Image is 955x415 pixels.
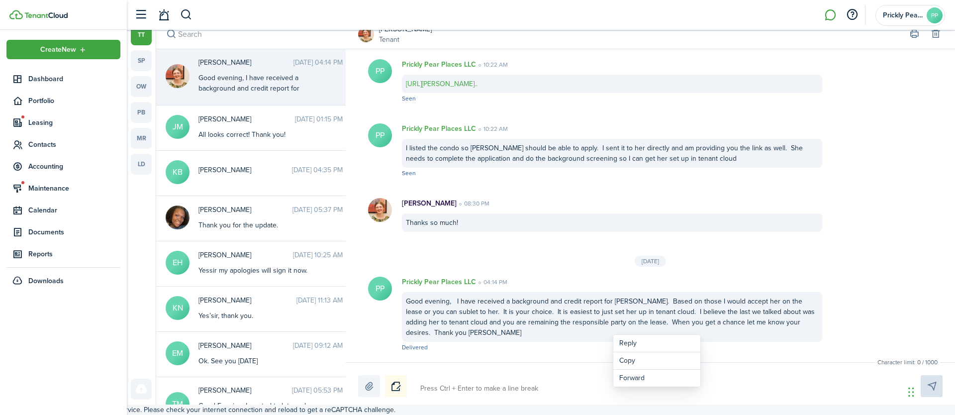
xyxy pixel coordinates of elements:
[293,250,343,260] time: [DATE] 10:25 AM
[131,128,152,149] a: mr
[198,114,295,124] span: Jennifer Milligan
[368,277,392,301] avatar-text: PP
[28,117,120,128] span: Leasing
[28,205,120,215] span: Calendar
[198,205,292,215] span: Khloe Greggs
[24,12,68,18] img: TenantCloud
[927,7,943,23] avatar-text: PP
[198,295,296,306] span: Kory Nutt
[6,69,120,89] a: Dashboard
[156,19,351,49] input: search
[402,123,476,134] p: Prickly Pear Places LLC
[166,341,190,365] avatar-text: EM
[198,220,323,230] div: Thank you for the update.
[166,115,190,139] avatar-text: JM
[180,6,192,23] button: Search
[198,250,293,260] span: Evan Hicks
[844,6,860,23] button: Open resource center
[131,50,152,71] a: sp
[166,206,190,229] img: Khloe Greggs
[358,26,374,42] img: Lydia Martin
[131,102,152,123] a: pb
[166,64,190,88] img: Lydia Martin
[293,340,343,351] time: [DATE] 09:12 AM
[402,277,476,287] p: Prickly Pear Places LLC
[368,123,392,147] avatar-text: PP
[292,205,343,215] time: [DATE] 05:37 PM
[198,311,323,321] div: Yes’sir, thank you.
[875,358,940,367] small: Character limit: 0 / 1000
[292,385,343,396] time: [DATE] 05:53 PM
[476,124,508,133] time: 10:22 AM
[613,335,700,352] button: Reply
[164,27,178,41] button: Search
[166,296,190,320] avatar-text: KN
[402,169,416,178] span: Seen
[166,160,190,184] avatar-text: KB
[292,165,343,175] time: [DATE] 04:35 PM
[406,79,477,89] a: [URL][PERSON_NAME]..
[402,343,428,352] span: Delivered
[385,375,407,397] button: Notice
[198,265,323,276] div: Yessir my apologies will sign it now.
[28,227,120,237] span: Documents
[296,295,343,306] time: [DATE] 11:13 AM
[166,251,190,275] avatar-text: EH
[402,213,822,232] div: Thanks so much!
[379,34,432,45] a: Tenant
[40,46,76,53] span: Create New
[402,198,457,208] p: [PERSON_NAME]
[28,276,64,286] span: Downloads
[198,73,323,198] div: Good evening, I have received a background and credit report for [PERSON_NAME]. Based on those I ...
[28,161,120,172] span: Accounting
[28,74,120,84] span: Dashboard
[368,59,392,83] avatar-text: PP
[198,340,293,351] span: Erin McAndrew
[613,352,700,370] button: Copy
[131,5,150,24] button: Open sidebar
[635,256,666,267] div: [DATE]
[402,139,822,168] div: I listed the condo so [PERSON_NAME] should be able to apply. I sent it to her directly and am pro...
[28,183,120,194] span: Maintenance
[9,10,23,19] img: TenantCloud
[198,129,323,140] div: All looks correct! Thank you!
[907,27,921,41] button: Print
[402,292,822,342] div: Good evening, I have received a background and credit report for [PERSON_NAME]. Based on those I ...
[6,244,120,264] a: Reports
[295,114,343,124] time: [DATE] 01:15 PM
[6,40,120,59] button: Open menu
[28,139,120,150] span: Contacts
[908,377,914,407] div: Drag
[28,96,120,106] span: Portfolio
[929,27,943,41] button: Delete
[883,12,923,19] span: Prickly Pear Places LLC
[198,57,293,68] span: Lydia Martin
[28,249,120,259] span: Reports
[476,278,507,287] time: 04:14 PM
[131,154,152,175] a: ld
[198,356,323,366] div: Ok. See you [DATE]
[457,199,489,208] time: 08:30 PM
[402,94,416,103] span: Seen
[198,385,292,396] span: Tyler Maddox
[368,198,392,222] img: Lydia Martin
[154,2,173,28] a: Notifications
[905,367,955,415] iframe: Chat Widget
[402,59,476,70] p: Prickly Pear Places LLC
[476,60,508,69] time: 10:22 AM
[613,370,700,387] button: Forward
[293,57,343,68] time: [DATE] 04:14 PM
[131,76,152,97] a: ow
[131,24,152,45] a: tt
[198,165,292,175] span: Kathleen Benson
